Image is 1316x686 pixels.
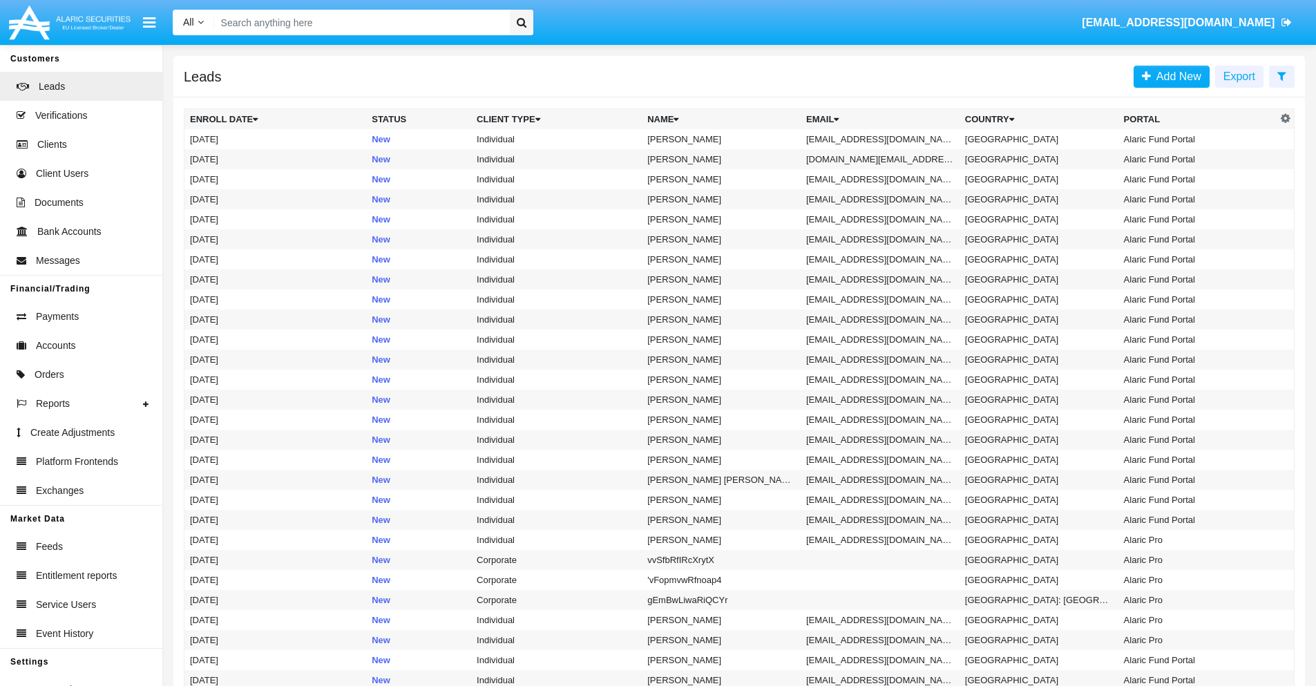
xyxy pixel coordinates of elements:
[366,309,471,330] td: New
[366,269,471,289] td: New
[471,249,642,269] td: Individual
[801,410,960,430] td: [EMAIL_ADDRESS][DOMAIN_NAME]
[471,430,642,450] td: Individual
[214,10,505,35] input: Search
[184,630,367,650] td: [DATE]
[1118,430,1277,450] td: Alaric Fund Portal
[960,630,1118,650] td: [GEOGRAPHIC_DATA]
[366,209,471,229] td: New
[366,610,471,630] td: New
[366,330,471,350] td: New
[642,169,801,189] td: [PERSON_NAME]
[184,510,367,530] td: [DATE]
[1118,590,1277,610] td: Alaric Pro
[36,397,70,411] span: Reports
[960,570,1118,590] td: [GEOGRAPHIC_DATA]
[801,330,960,350] td: [EMAIL_ADDRESS][DOMAIN_NAME]
[960,269,1118,289] td: [GEOGRAPHIC_DATA]
[366,630,471,650] td: New
[184,189,367,209] td: [DATE]
[642,490,801,510] td: [PERSON_NAME]
[366,350,471,370] td: New
[366,370,471,390] td: New
[36,455,118,469] span: Platform Frontends
[36,540,63,554] span: Feeds
[1118,229,1277,249] td: Alaric Fund Portal
[960,390,1118,410] td: [GEOGRAPHIC_DATA]
[366,430,471,450] td: New
[366,109,471,130] th: Status
[1118,410,1277,430] td: Alaric Fund Portal
[36,339,76,353] span: Accounts
[642,550,801,570] td: vvSfbRfIRcXrytX
[35,196,84,210] span: Documents
[471,570,642,590] td: Corporate
[642,470,801,490] td: [PERSON_NAME] [PERSON_NAME]
[366,470,471,490] td: New
[471,630,642,650] td: Individual
[184,289,367,309] td: [DATE]
[35,108,87,123] span: Verifications
[471,309,642,330] td: Individual
[1118,390,1277,410] td: Alaric Fund Portal
[471,530,642,550] td: Individual
[642,510,801,530] td: [PERSON_NAME]
[184,129,367,149] td: [DATE]
[642,630,801,650] td: [PERSON_NAME]
[36,166,88,181] span: Client Users
[183,17,194,28] span: All
[642,430,801,450] td: [PERSON_NAME]
[1118,330,1277,350] td: Alaric Fund Portal
[184,71,222,82] h5: Leads
[471,289,642,309] td: Individual
[184,169,367,189] td: [DATE]
[471,390,642,410] td: Individual
[1118,169,1277,189] td: Alaric Fund Portal
[30,426,115,440] span: Create Adjustments
[642,129,801,149] td: [PERSON_NAME]
[642,209,801,229] td: [PERSON_NAME]
[642,530,801,550] td: [PERSON_NAME]
[471,209,642,229] td: Individual
[36,569,117,583] span: Entitlement reports
[184,209,367,229] td: [DATE]
[801,610,960,630] td: [EMAIL_ADDRESS][DOMAIN_NAME]
[1215,66,1263,88] button: Export
[1118,309,1277,330] td: Alaric Fund Portal
[366,249,471,269] td: New
[35,368,64,382] span: Orders
[1118,630,1277,650] td: Alaric Pro
[1118,109,1277,130] th: Portal
[471,169,642,189] td: Individual
[184,390,367,410] td: [DATE]
[801,510,960,530] td: [EMAIL_ADDRESS][DOMAIN_NAME]
[1118,189,1277,209] td: Alaric Fund Portal
[173,15,214,30] a: All
[1118,510,1277,530] td: Alaric Fund Portal
[642,229,801,249] td: [PERSON_NAME]
[184,530,367,550] td: [DATE]
[184,570,367,590] td: [DATE]
[642,309,801,330] td: [PERSON_NAME]
[366,530,471,550] td: New
[366,550,471,570] td: New
[642,330,801,350] td: [PERSON_NAME]
[1118,490,1277,510] td: Alaric Fund Portal
[960,229,1118,249] td: [GEOGRAPHIC_DATA]
[1118,269,1277,289] td: Alaric Fund Portal
[471,370,642,390] td: Individual
[1118,610,1277,630] td: Alaric Pro
[184,370,367,390] td: [DATE]
[960,530,1118,550] td: [GEOGRAPHIC_DATA]
[471,650,642,670] td: Individual
[801,269,960,289] td: [EMAIL_ADDRESS][DOMAIN_NAME]
[960,490,1118,510] td: [GEOGRAPHIC_DATA]
[1118,129,1277,149] td: Alaric Fund Portal
[960,650,1118,670] td: [GEOGRAPHIC_DATA]
[960,450,1118,470] td: [GEOGRAPHIC_DATA]
[184,249,367,269] td: [DATE]
[184,650,367,670] td: [DATE]
[960,289,1118,309] td: [GEOGRAPHIC_DATA]
[642,650,801,670] td: [PERSON_NAME]
[184,350,367,370] td: [DATE]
